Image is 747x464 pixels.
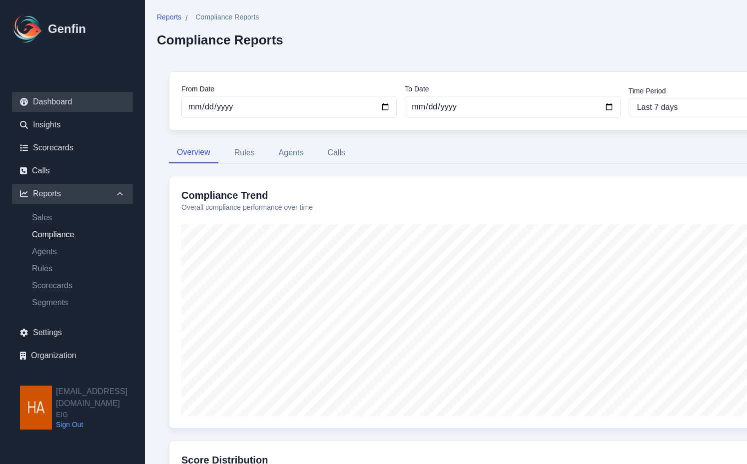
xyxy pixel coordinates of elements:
[226,142,263,163] button: Rules
[12,323,133,343] a: Settings
[56,420,145,430] a: Sign Out
[24,280,133,292] a: Scorecards
[181,84,397,94] label: From Date
[56,410,145,420] span: EIG
[271,142,312,163] button: Agents
[12,161,133,181] a: Calls
[157,12,181,24] a: Reports
[48,21,86,37] h1: Genfin
[12,346,133,366] a: Organization
[24,229,133,241] a: Compliance
[12,138,133,158] a: Scorecards
[169,142,218,163] button: Overview
[24,263,133,275] a: Rules
[12,13,44,45] img: Logo
[157,12,181,22] span: Reports
[405,84,620,94] label: To Date
[24,297,133,309] a: Segments
[12,115,133,135] a: Insights
[56,386,145,410] h2: [EMAIL_ADDRESS][DOMAIN_NAME]
[319,142,353,163] button: Calls
[20,386,52,430] img: haddie@equityinsgroup.com
[195,12,259,22] span: Compliance Reports
[12,184,133,204] div: Reports
[185,12,187,24] span: /
[157,32,283,47] h2: Compliance Reports
[12,92,133,112] a: Dashboard
[24,246,133,258] a: Agents
[24,212,133,224] a: Sales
